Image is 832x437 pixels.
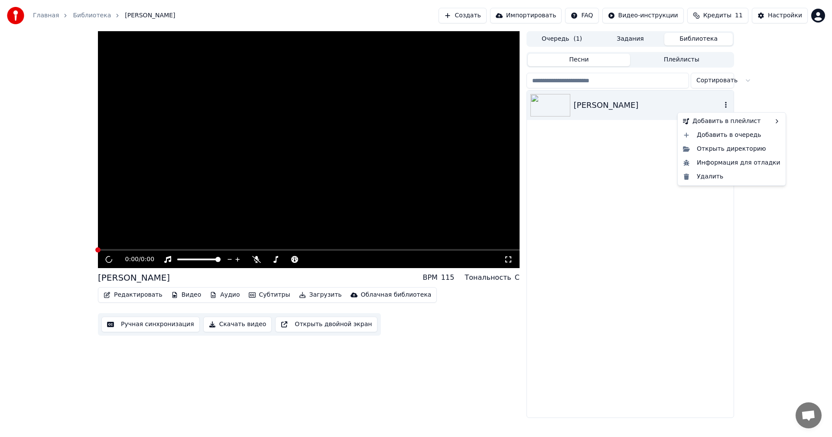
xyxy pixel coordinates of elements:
[679,114,784,128] div: Добавить в плейлист
[796,402,822,428] a: Открытый чат
[125,11,175,20] span: [PERSON_NAME]
[296,289,345,301] button: Загрузить
[574,99,721,111] div: [PERSON_NAME]
[422,272,437,283] div: BPM
[664,33,733,45] button: Библиотека
[602,8,684,23] button: Видео-инструкции
[679,156,784,170] div: Информация для отладки
[752,8,808,23] button: Настройки
[361,291,432,299] div: Облачная библиотека
[679,170,784,184] div: Удалить
[206,289,243,301] button: Аудио
[100,289,166,301] button: Редактировать
[768,11,802,20] div: Настройки
[141,255,154,264] span: 0:00
[696,76,738,85] span: Сортировать
[168,289,205,301] button: Видео
[528,33,596,45] button: Очередь
[441,272,455,283] div: 115
[245,289,294,301] button: Субтитры
[98,272,170,284] div: [PERSON_NAME]
[125,255,139,264] span: 0:00
[33,11,175,20] nav: breadcrumb
[679,142,784,156] div: Открыть директорию
[125,255,146,264] div: /
[439,8,486,23] button: Создать
[687,8,748,23] button: Кредиты11
[703,11,731,20] span: Кредиты
[679,128,784,142] div: Добавить в очередь
[596,33,665,45] button: Задания
[7,7,24,24] img: youka
[275,317,377,332] button: Открыть двойной экран
[528,54,630,66] button: Песни
[203,317,272,332] button: Скачать видео
[515,272,520,283] div: C
[735,11,743,20] span: 11
[73,11,111,20] a: Библиотека
[33,11,59,20] a: Главная
[565,8,598,23] button: FAQ
[465,272,511,283] div: Тональность
[101,317,200,332] button: Ручная синхронизация
[630,54,733,66] button: Плейлисты
[490,8,562,23] button: Импортировать
[573,35,582,43] span: ( 1 )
